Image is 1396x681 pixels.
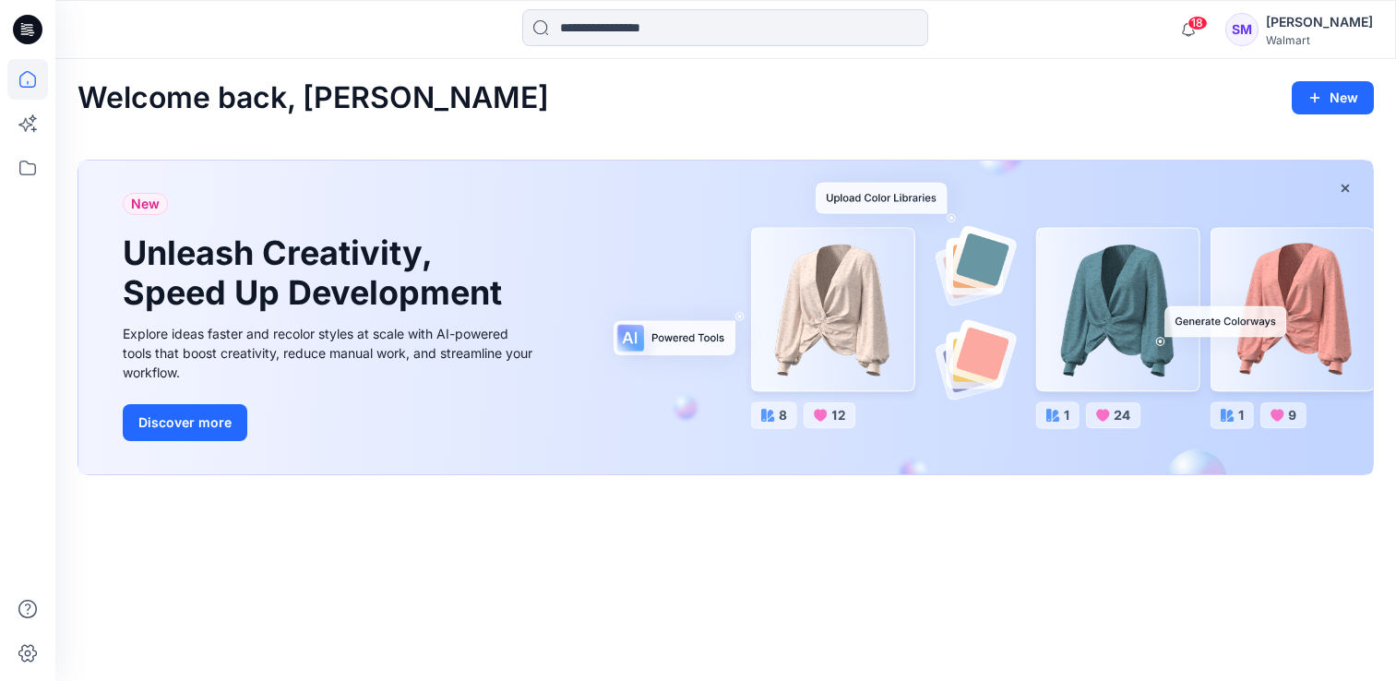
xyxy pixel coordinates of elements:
[1225,13,1259,46] div: SM
[123,404,538,441] a: Discover more
[131,193,160,215] span: New
[1187,16,1208,30] span: 18
[1292,81,1374,114] button: New
[1266,11,1373,33] div: [PERSON_NAME]
[1266,33,1373,47] div: Walmart
[78,81,549,115] h2: Welcome back, [PERSON_NAME]
[123,233,510,313] h1: Unleash Creativity, Speed Up Development
[123,404,247,441] button: Discover more
[123,324,538,382] div: Explore ideas faster and recolor styles at scale with AI-powered tools that boost creativity, red...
